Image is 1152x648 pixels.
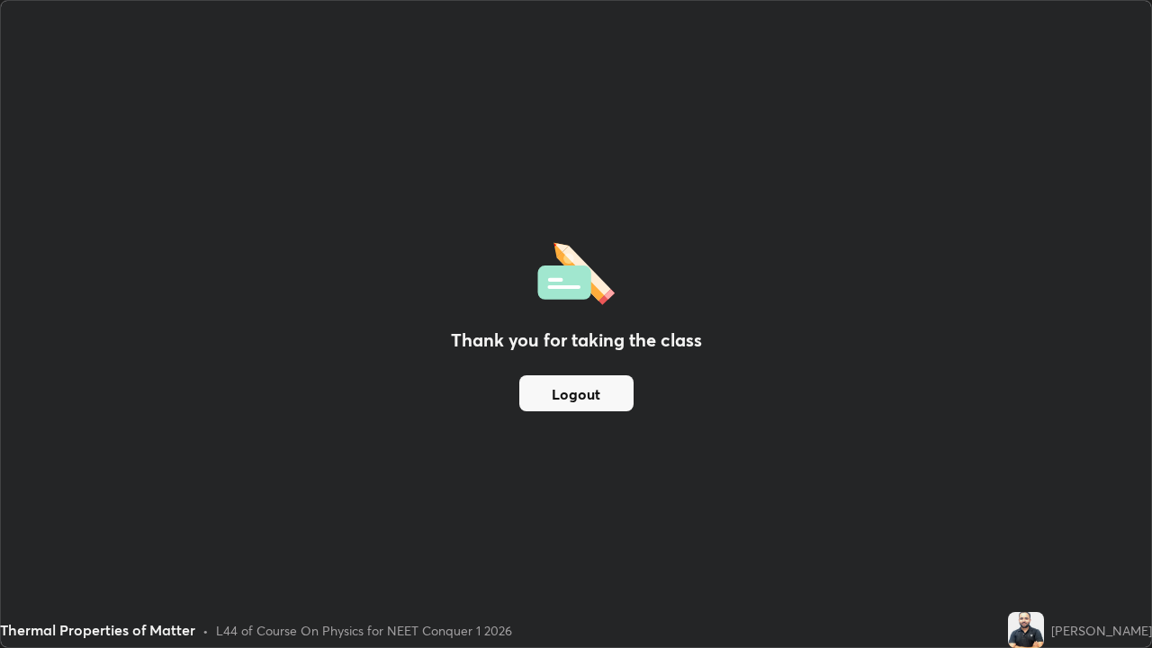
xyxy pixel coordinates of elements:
[1008,612,1044,648] img: f24e72077a7b4b049bd1b98a95eb8709.jpg
[519,375,634,411] button: Logout
[1051,621,1152,640] div: [PERSON_NAME]
[451,327,702,354] h2: Thank you for taking the class
[202,621,209,640] div: •
[216,621,512,640] div: L44 of Course On Physics for NEET Conquer 1 2026
[537,237,615,305] img: offlineFeedback.1438e8b3.svg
